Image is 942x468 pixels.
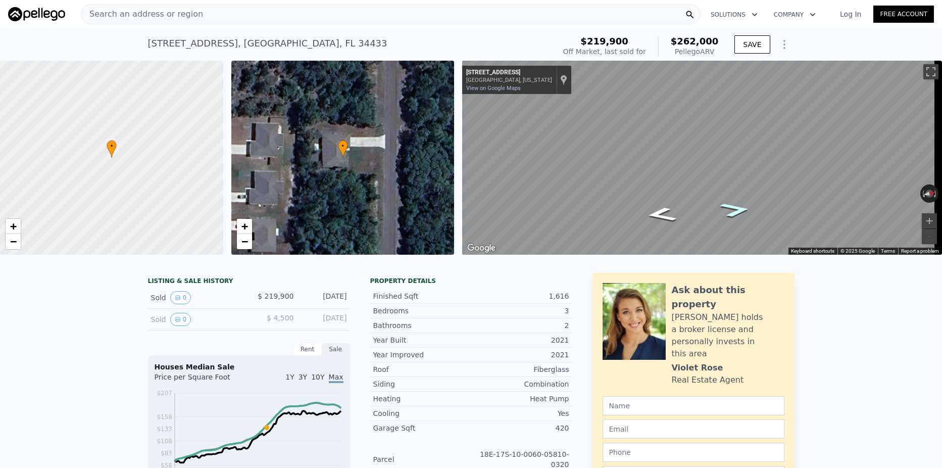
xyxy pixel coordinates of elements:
[6,234,21,249] a: Zoom out
[373,423,471,433] div: Garage Sqft
[923,64,938,79] button: Toggle fullscreen view
[672,311,784,360] div: [PERSON_NAME] holds a broker license and personally invests in this area
[603,419,784,439] input: Email
[471,335,569,345] div: 2021
[471,394,569,404] div: Heat Pump
[6,219,21,234] a: Zoom in
[465,242,498,255] a: Open this area in Google Maps (opens a new window)
[471,379,569,389] div: Combination
[241,235,247,248] span: −
[373,320,471,331] div: Bathrooms
[258,292,293,300] span: $ 219,900
[471,320,569,331] div: 2
[107,140,117,158] div: •
[302,313,347,326] div: [DATE]
[338,140,348,158] div: •
[373,306,471,316] div: Bedrooms
[148,36,387,51] div: [STREET_ADDRESS] , [GEOGRAPHIC_DATA] , FL 34433
[299,373,307,381] span: 3Y
[329,373,343,383] span: Max
[373,454,471,464] div: Parcel
[671,36,719,46] span: $262,000
[241,220,247,232] span: +
[774,34,795,55] button: Show Options
[311,373,324,381] span: 10Y
[580,36,628,46] span: $219,900
[170,313,191,326] button: View historical data
[322,343,350,356] div: Sale
[373,350,471,360] div: Year Improved
[633,204,689,225] path: Go South, N Spartan Dr
[881,248,895,254] a: Terms (opens in new tab)
[462,61,942,255] div: Map
[151,313,241,326] div: Sold
[267,314,293,322] span: $ 4,500
[707,199,764,221] path: Go North, N Spartan Dr
[471,364,569,375] div: Fiberglass
[302,291,347,304] div: [DATE]
[370,277,572,285] div: Property details
[766,6,824,24] button: Company
[471,350,569,360] div: 2021
[466,77,552,83] div: [GEOGRAPHIC_DATA], [US_STATE]
[672,374,744,386] div: Real Estate Agent
[672,362,723,374] div: Violet Rose
[155,372,249,388] div: Price per Square Foot
[293,343,322,356] div: Rent
[157,426,172,433] tspan: $133
[155,362,343,372] div: Houses Median Sale
[603,443,784,462] input: Phone
[672,283,784,311] div: Ask about this property
[873,6,934,23] a: Free Account
[828,9,873,19] a: Log In
[703,6,766,24] button: Solutions
[603,396,784,415] input: Name
[157,390,172,397] tspan: $207
[471,408,569,418] div: Yes
[466,69,552,77] div: [STREET_ADDRESS]
[285,373,294,381] span: 1Y
[148,277,350,287] div: LISTING & SALE HISTORY
[563,46,646,57] div: Off Market, last sold for
[170,291,191,304] button: View historical data
[373,408,471,418] div: Cooling
[373,394,471,404] div: Heating
[471,291,569,301] div: 1,616
[373,379,471,389] div: Siding
[671,46,719,57] div: Pellego ARV
[560,74,567,85] a: Show location on map
[373,364,471,375] div: Roof
[237,234,252,249] a: Zoom out
[10,235,17,248] span: −
[107,142,117,151] span: •
[157,438,172,445] tspan: $108
[338,142,348,151] span: •
[462,61,942,255] div: Street View
[151,291,241,304] div: Sold
[922,229,937,244] button: Zoom out
[920,184,926,203] button: Rotate counterclockwise
[840,248,875,254] span: © 2025 Google
[10,220,17,232] span: +
[465,242,498,255] img: Google
[81,8,203,20] span: Search an address or region
[901,248,939,254] a: Report a problem
[237,219,252,234] a: Zoom in
[922,213,937,228] button: Zoom in
[157,413,172,420] tspan: $158
[373,291,471,301] div: Finished Sqft
[471,423,569,433] div: 420
[161,450,172,457] tspan: $83
[933,184,939,203] button: Rotate clockwise
[791,248,834,255] button: Keyboard shortcuts
[471,306,569,316] div: 3
[466,85,521,91] a: View on Google Maps
[734,35,770,54] button: SAVE
[920,188,939,199] button: Reset the view
[8,7,65,21] img: Pellego
[373,335,471,345] div: Year Built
